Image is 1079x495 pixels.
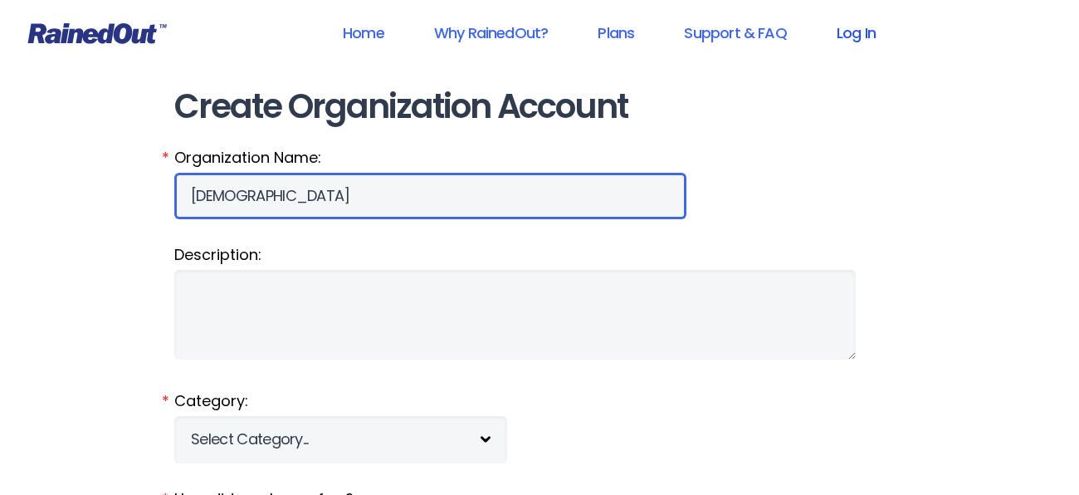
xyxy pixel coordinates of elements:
[321,14,406,51] a: Home
[174,88,905,125] h1: Create Organization Account
[662,14,808,51] a: Support & FAQ
[174,244,905,266] label: Description:
[413,14,570,51] a: Why RainedOut?
[576,14,656,51] a: Plans
[174,147,905,169] label: Organization Name:
[174,390,905,412] label: Category:
[815,14,897,51] a: Log In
